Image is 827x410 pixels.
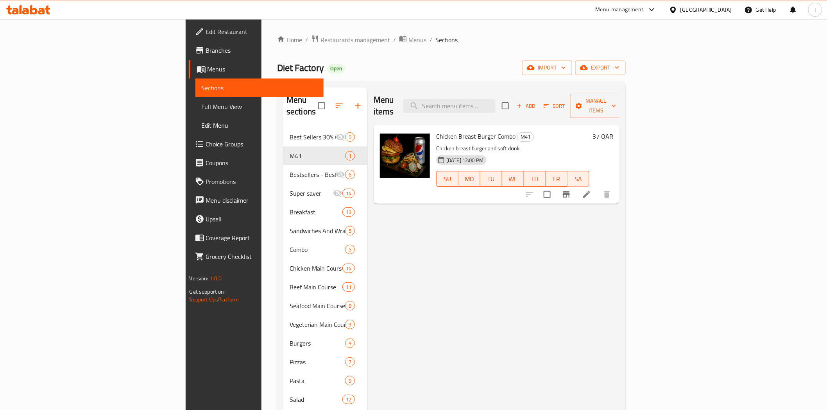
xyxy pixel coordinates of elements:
[393,35,396,45] li: /
[345,339,355,348] div: items
[345,152,354,160] span: 1
[542,100,567,112] button: Sort
[290,151,345,160] span: M41
[342,189,355,198] div: items
[582,190,591,199] a: Edit menu item
[202,121,317,130] span: Edit Menu
[345,132,355,142] div: items
[345,246,354,253] span: 5
[575,61,626,75] button: export
[290,132,336,142] span: Best Sellers 30% Off
[527,173,543,185] span: TH
[189,191,324,210] a: Menu disclaimer
[290,245,345,254] div: Combo
[206,252,317,261] span: Grocery Checklist
[436,171,458,187] button: SU
[443,157,487,164] span: [DATE] 12:00 PM
[539,100,570,112] span: Sort items
[290,301,345,310] span: Seafood Main Course
[345,376,355,385] div: items
[345,171,354,178] span: 6
[189,41,324,60] a: Branches
[505,173,521,185] span: WE
[462,173,477,185] span: MO
[436,130,516,142] span: Chicken Breast Burger Combo
[283,259,367,278] div: Chicken Main Courses14
[430,35,432,45] li: /
[502,171,524,187] button: WE
[206,196,317,205] span: Menu disclaimer
[290,207,342,217] div: Breakfast
[283,296,367,315] div: Seafood Main Course8
[290,376,345,385] span: Pasta
[343,190,354,197] span: 14
[283,278,367,296] div: Beef Main Course11
[190,287,226,297] span: Get support on:
[206,27,317,36] span: Edit Restaurant
[290,226,345,235] span: Sandwiches And Wraps
[483,173,499,185] span: TU
[345,358,354,366] span: 7
[290,357,345,367] span: Pizzas
[206,177,317,186] span: Promotions
[345,320,355,329] div: items
[814,5,816,14] span: I
[290,282,342,292] span: Beef Main Course
[277,35,626,45] nav: breadcrumb
[435,35,458,45] span: Sections
[546,171,568,187] button: FR
[343,396,354,403] span: 12
[283,334,367,353] div: Burgers9
[290,320,345,329] span: Vegeterian Main Course
[208,64,317,74] span: Menus
[333,189,342,198] svg: Inactive section
[190,294,239,305] a: Support.OpsPlatform
[336,132,345,142] svg: Inactive section
[342,207,355,217] div: items
[440,173,455,185] span: SU
[206,233,317,242] span: Coverage Report
[189,22,324,41] a: Edit Restaurant
[517,132,533,141] span: M41
[283,240,367,259] div: Combo5
[516,102,537,111] span: Add
[408,35,426,45] span: Menus
[327,65,345,72] span: Open
[522,61,572,75] button: import
[342,264,355,273] div: items
[189,210,324,228] a: Upsell
[549,173,565,185] span: FR
[345,357,355,367] div: items
[206,158,317,168] span: Coupons
[349,96,367,115] button: Add section
[283,146,367,165] div: M411
[342,395,355,404] div: items
[345,377,354,385] span: 9
[290,395,342,404] span: Salad
[290,189,333,198] div: Super saver
[436,144,589,153] p: Chicken breast burger and soft drink
[582,63,619,73] span: export
[330,96,349,115] span: Sort sections
[345,227,354,235] span: 5
[345,302,354,310] span: 8
[528,63,566,73] span: import
[343,283,354,291] span: 11
[313,98,330,114] span: Select all sections
[327,64,345,73] div: Open
[206,46,317,55] span: Branches
[557,185,576,204] button: Branch-specific-item
[283,203,367,221] div: Breakfast13
[283,353,367,371] div: Pizzas7
[202,102,317,111] span: Full Menu View
[345,340,354,347] span: 9
[290,339,345,348] span: Burgers
[189,135,324,153] a: Choice Groups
